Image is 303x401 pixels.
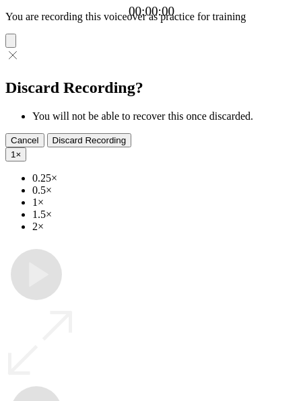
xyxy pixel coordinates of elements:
li: 2× [32,221,298,233]
li: 1× [32,196,298,209]
button: Cancel [5,133,44,147]
li: 1.5× [32,209,298,221]
li: 0.5× [32,184,298,196]
button: Discard Recording [47,133,132,147]
li: You will not be able to recover this once discarded. [32,110,298,122]
li: 0.25× [32,172,298,184]
h2: Discard Recording? [5,79,298,97]
p: You are recording this voiceover as practice for training [5,11,298,23]
button: 1× [5,147,26,161]
span: 1 [11,149,15,159]
a: 00:00:00 [129,4,174,19]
